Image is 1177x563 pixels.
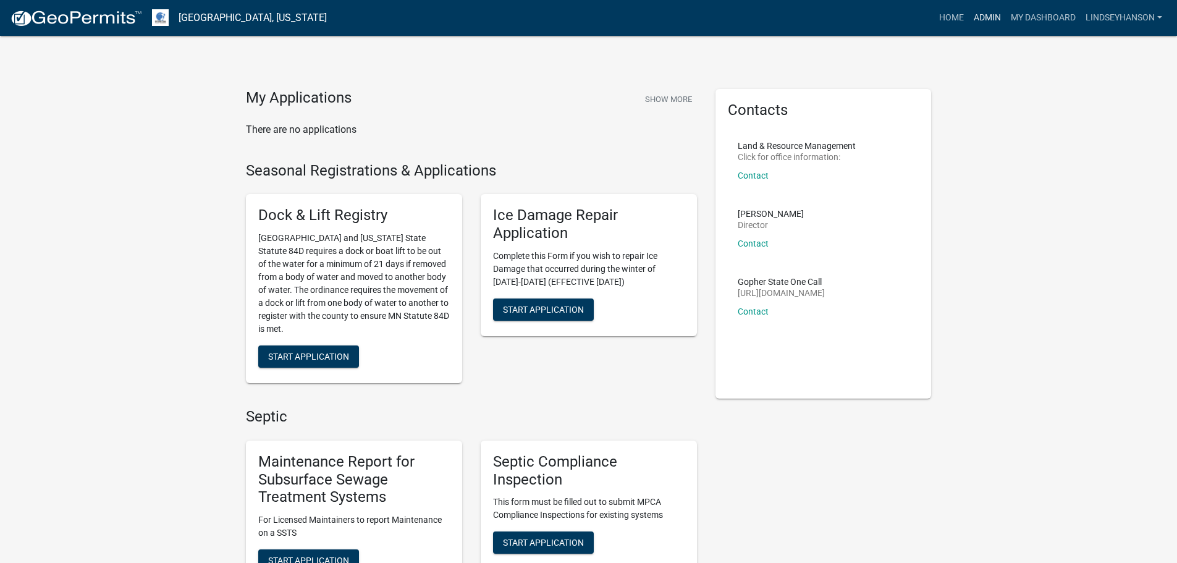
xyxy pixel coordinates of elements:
a: Contact [738,171,769,180]
p: [PERSON_NAME] [738,210,804,218]
a: My Dashboard [1006,6,1081,30]
button: Show More [640,89,697,109]
img: Otter Tail County, Minnesota [152,9,169,26]
button: Start Application [258,345,359,368]
span: Start Application [268,352,349,362]
p: [URL][DOMAIN_NAME] [738,289,825,297]
h4: Seasonal Registrations & Applications [246,162,697,180]
h5: Contacts [728,101,919,119]
p: [GEOGRAPHIC_DATA] and [US_STATE] State Statute 84D requires a dock or boat lift to be out of the ... [258,232,450,336]
p: This form must be filled out to submit MPCA Compliance Inspections for existing systems [493,496,685,522]
a: Home [934,6,969,30]
h5: Septic Compliance Inspection [493,453,685,489]
span: Start Application [503,304,584,314]
h4: My Applications [246,89,352,108]
a: Contact [738,307,769,316]
p: Land & Resource Management [738,142,856,150]
p: There are no applications [246,122,697,137]
h5: Maintenance Report for Subsurface Sewage Treatment Systems [258,453,450,506]
a: [GEOGRAPHIC_DATA], [US_STATE] [179,7,327,28]
a: Admin [969,6,1006,30]
h5: Ice Damage Repair Application [493,206,685,242]
p: Gopher State One Call [738,277,825,286]
p: Director [738,221,804,229]
a: Contact [738,239,769,248]
p: Click for office information: [738,153,856,161]
span: Start Application [503,538,584,548]
h5: Dock & Lift Registry [258,206,450,224]
a: Lindseyhanson [1081,6,1167,30]
h4: Septic [246,408,697,426]
p: Complete this Form if you wish to repair Ice Damage that occurred during the winter of [DATE]-[DA... [493,250,685,289]
button: Start Application [493,298,594,321]
p: For Licensed Maintainers to report Maintenance on a SSTS [258,514,450,540]
button: Start Application [493,531,594,554]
